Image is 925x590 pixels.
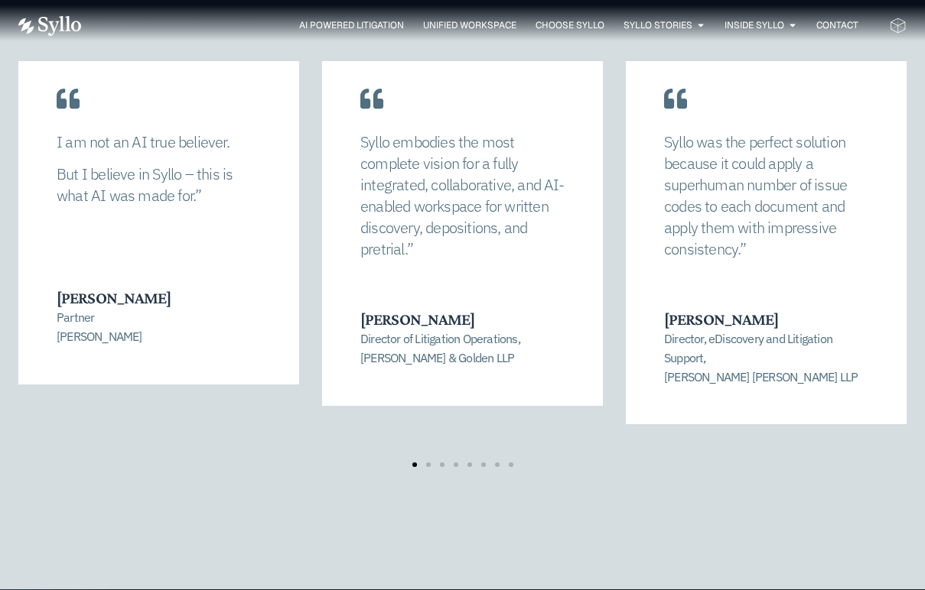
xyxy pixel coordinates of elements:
[664,329,867,386] p: Director, eDiscovery and Litigation Support, [PERSON_NAME] [PERSON_NAME] LLP
[112,18,858,33] div: Menu Toggle
[725,18,784,32] a: Inside Syllo
[509,462,513,467] span: Go to slide 8
[467,462,472,467] span: Go to slide 5
[57,288,259,308] h3: [PERSON_NAME]
[57,131,261,153] p: I am not an AI true believer.
[664,310,867,329] h3: [PERSON_NAME]
[18,16,81,36] img: Vector
[816,18,858,32] a: Contact
[481,462,486,467] span: Go to slide 6
[18,61,299,425] div: 1 / 8
[495,462,500,467] span: Go to slide 7
[624,18,692,32] a: Syllo Stories
[412,462,417,467] span: Go to slide 1
[18,61,907,468] div: Carousel
[626,61,907,425] div: 3 / 8
[57,164,261,206] p: But I believe in Syllo – this is what AI was made for.”
[112,18,858,33] nav: Menu
[536,18,604,32] a: Choose Syllo
[360,329,563,367] p: Director of Litigation Operations, [PERSON_NAME] & Golden LLP
[322,61,603,425] div: 2 / 8
[440,462,445,467] span: Go to slide 3
[664,131,868,260] p: Syllo was the perfect solution because it could apply a superhuman number of issue codes to each ...
[299,18,404,32] a: AI Powered Litigation
[360,310,563,329] h3: [PERSON_NAME]
[454,462,458,467] span: Go to slide 4
[57,308,259,345] p: Partner [PERSON_NAME]
[423,18,516,32] a: Unified Workspace
[426,462,431,467] span: Go to slide 2
[360,131,565,260] p: Syllo embodies the most complete vision for a fully integrated, collaborative, and AI-enabled wor...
